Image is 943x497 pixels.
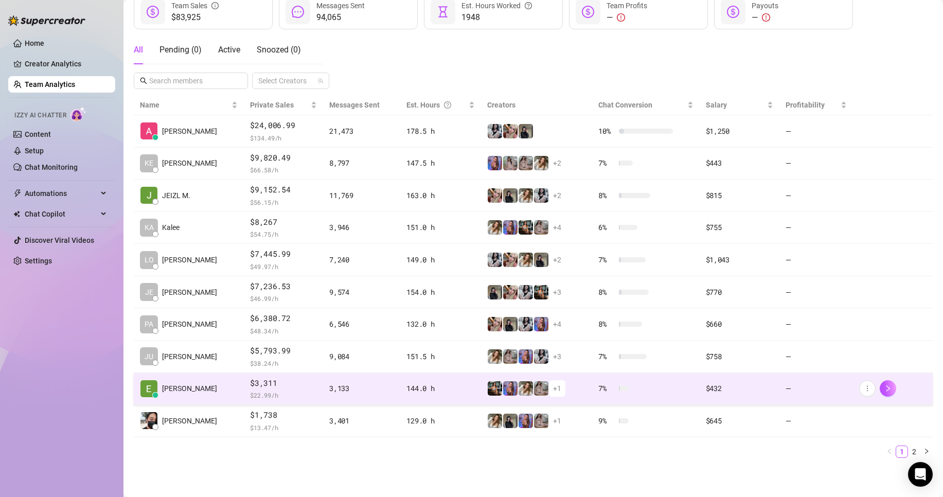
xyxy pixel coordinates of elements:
[598,318,615,330] span: 8 %
[406,190,474,201] div: 163.0 h
[250,280,317,293] span: $7,236.53
[534,188,548,203] img: Sadie
[250,197,317,207] span: $ 56.15 /h
[250,422,317,433] span: $ 13.47 /h
[406,126,474,137] div: 178.5 h
[250,261,317,272] span: $ 49.97 /h
[752,11,778,24] div: —
[162,222,180,233] span: Kalee
[171,11,219,24] span: $83,925
[488,124,502,138] img: Sadie
[706,157,773,169] div: $443
[406,99,466,111] div: Est. Hours
[519,220,533,235] img: Ava
[162,254,217,265] span: [PERSON_NAME]
[883,446,896,458] li: Previous Page
[140,99,229,111] span: Name
[909,446,920,457] a: 2
[779,405,853,437] td: —
[25,130,51,138] a: Content
[329,101,380,109] span: Messages Sent
[519,156,533,170] img: Daisy
[706,383,773,394] div: $432
[145,157,153,169] span: KE
[329,254,394,265] div: 7,240
[779,180,853,212] td: —
[920,446,933,458] li: Next Page
[406,351,474,362] div: 151.5 h
[14,111,66,120] span: Izzy AI Chatter
[316,2,365,10] span: Messages Sent
[553,383,561,394] span: + 1
[706,254,773,265] div: $1,043
[534,220,548,235] img: Daisy
[140,122,157,139] img: Alexicon Ortiag…
[488,381,502,396] img: Ava
[553,254,561,265] span: + 2
[706,222,773,233] div: $755
[519,285,533,299] img: Sadie
[406,222,474,233] div: 151.0 h
[250,345,317,357] span: $5,793.99
[864,385,871,392] span: more
[250,377,317,389] span: $3,311
[886,448,893,454] span: left
[406,157,474,169] div: 147.5 h
[779,373,853,405] td: —
[553,222,561,233] span: + 4
[488,414,502,428] img: Paige
[162,157,217,169] span: [PERSON_NAME]
[159,44,202,56] div: Pending ( 0 )
[145,318,153,330] span: PA
[257,45,301,55] span: Snoozed ( 0 )
[250,248,317,260] span: $7,445.99
[553,415,561,427] span: + 1
[598,157,615,169] span: 7 %
[779,276,853,309] td: —
[488,188,502,203] img: Anna
[145,351,153,362] span: JU
[461,11,532,24] span: 1948
[437,6,449,18] span: hourglass
[920,446,933,458] button: right
[598,351,615,362] span: 7 %
[503,317,518,331] img: Anna
[162,318,217,330] span: [PERSON_NAME]
[534,285,548,299] img: Ava
[488,220,502,235] img: Paige
[329,318,394,330] div: 6,546
[292,6,304,18] span: message
[503,381,518,396] img: Ava
[134,95,244,115] th: Name
[316,11,365,24] span: 94,065
[444,99,451,111] span: question-circle
[553,287,561,298] span: + 3
[329,351,394,362] div: 9,084
[149,75,234,86] input: Search members
[162,415,217,427] span: [PERSON_NAME]
[534,381,548,396] img: Daisy
[25,206,98,222] span: Chat Copilot
[553,190,561,201] span: + 2
[786,101,825,109] span: Profitability
[598,287,615,298] span: 8 %
[250,312,317,325] span: $6,380.72
[779,341,853,373] td: —
[162,190,190,201] span: JEIZL M.
[503,188,518,203] img: Anna
[706,287,773,298] div: $770
[706,415,773,427] div: $645
[140,412,157,429] img: john kenneth sa…
[598,190,615,201] span: 8 %
[607,11,647,24] div: —
[250,216,317,228] span: $8,267
[598,415,615,427] span: 9 %
[134,44,143,56] div: All
[519,414,533,428] img: Ava
[13,210,20,218] img: Chat Copilot
[250,133,317,143] span: $ 134.49 /h
[617,13,625,22] span: exclamation-circle
[488,285,502,299] img: Anna
[162,126,217,137] span: [PERSON_NAME]
[727,6,739,18] span: dollar-circle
